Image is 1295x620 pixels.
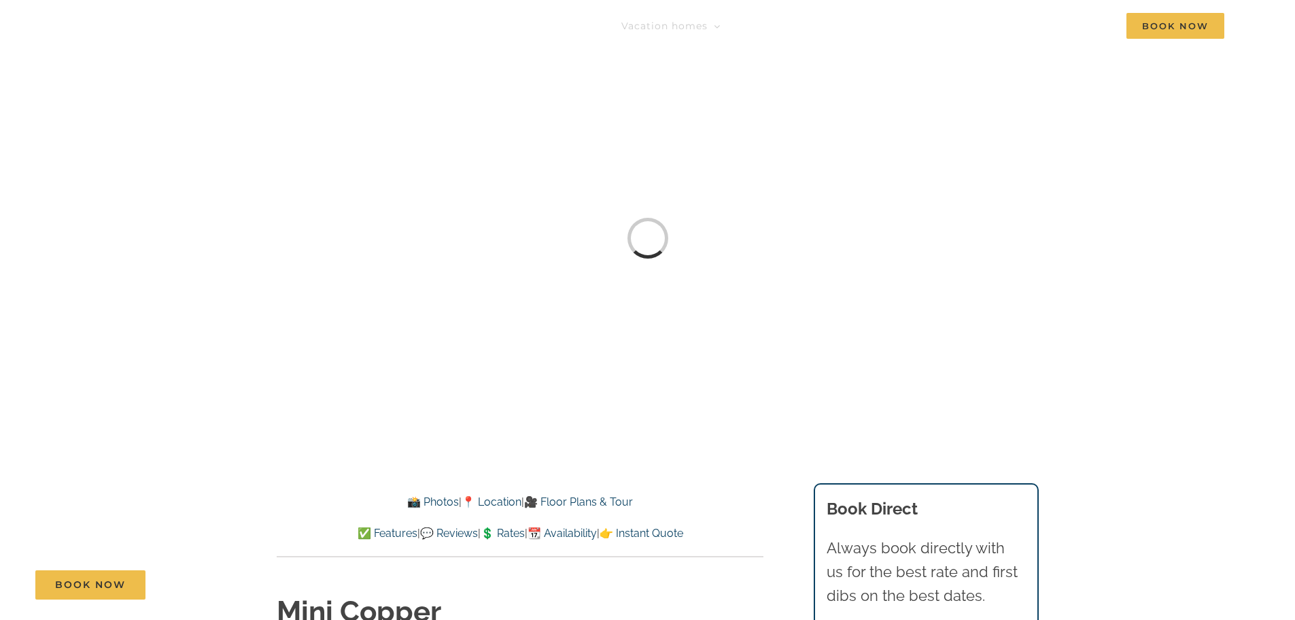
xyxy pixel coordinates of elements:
nav: Main Menu [621,12,1224,39]
span: Book Now [55,579,126,591]
p: | | | | [277,525,763,542]
a: 📸 Photos [407,495,459,508]
img: Branson Family Retreats Logo [71,16,301,46]
a: ✅ Features [358,527,417,540]
a: Deals & More [863,12,946,39]
span: Deals & More [863,21,933,31]
span: Vacation homes [621,21,708,31]
p: | | [277,493,763,511]
a: 📍 Location [462,495,521,508]
a: Things to do [751,12,832,39]
div: Loading... [627,218,668,259]
a: 🎥 Floor Plans & Tour [524,495,633,508]
span: Things to do [751,21,819,31]
span: Contact [1053,21,1096,31]
a: Book Now [35,570,145,600]
a: Vacation homes [621,12,721,39]
a: 💬 Reviews [420,527,478,540]
a: 👉 Instant Quote [600,527,683,540]
span: About [977,21,1009,31]
a: Contact [1053,12,1096,39]
a: 📆 Availability [528,527,597,540]
b: Book Direct [827,499,918,519]
a: 💲 Rates [481,527,525,540]
a: About [977,12,1022,39]
p: Always book directly with us for the best rate and first dibs on the best dates. [827,536,1025,608]
span: Book Now [1126,13,1224,39]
